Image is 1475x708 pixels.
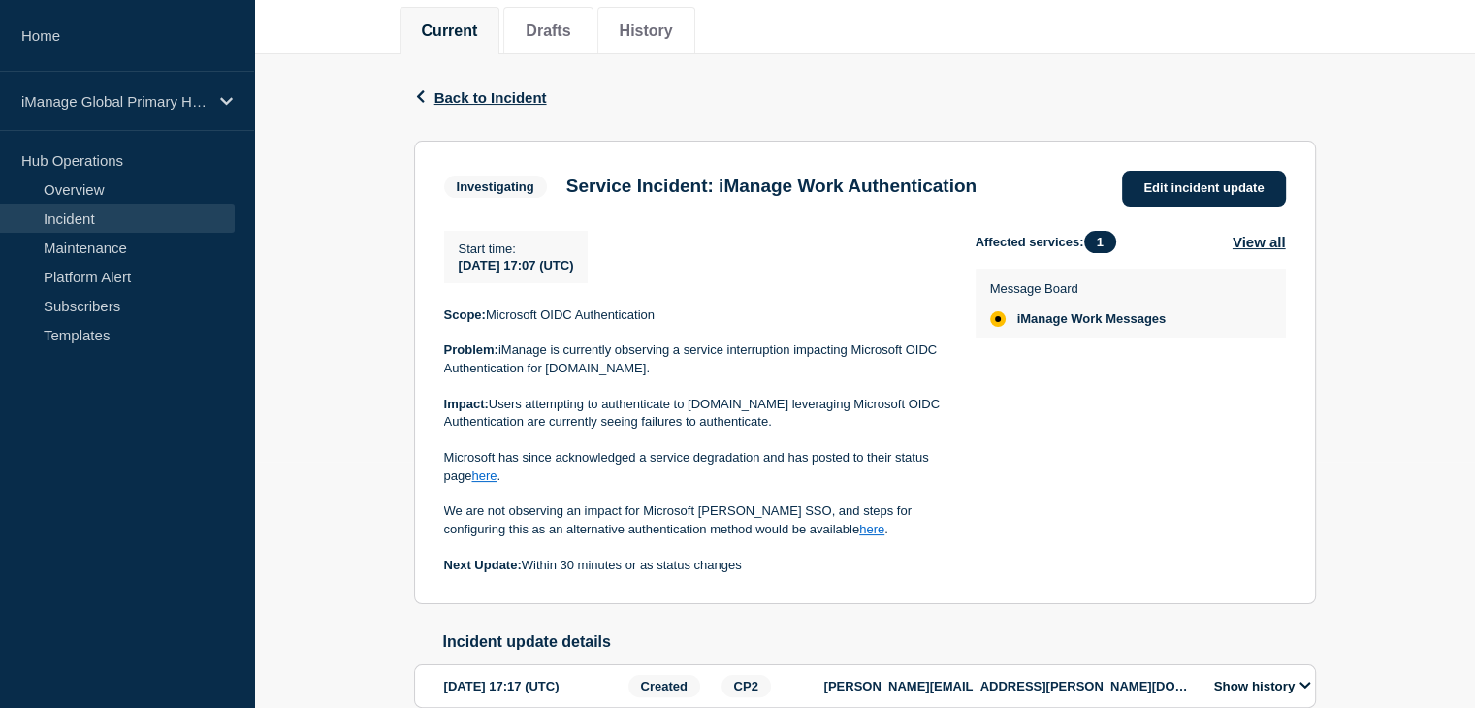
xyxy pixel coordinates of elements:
[471,468,497,483] a: here
[990,311,1006,327] div: affected
[443,633,1316,651] h2: Incident update details
[444,675,623,697] div: [DATE] 17:17 (UTC)
[1122,171,1285,207] a: Edit incident update
[976,231,1126,253] span: Affected services:
[459,258,574,273] span: [DATE] 17:07 (UTC)
[721,675,771,697] span: CP2
[444,397,489,411] strong: Impact:
[1208,678,1317,694] button: Show history
[444,307,486,322] strong: Scope:
[434,89,547,106] span: Back to Incident
[444,449,945,485] p: Microsoft has since acknowledged a service degradation and has posted to their status page .
[444,558,522,572] strong: Next Update:
[444,341,945,377] p: iManage is currently observing a service interruption impacting Microsoft OIDC Authentication for...
[620,22,673,40] button: History
[444,342,498,357] strong: Problem:
[444,176,547,198] span: Investigating
[566,176,977,197] h3: Service Incident: iManage Work Authentication
[824,679,1193,693] p: [PERSON_NAME][EMAIL_ADDRESS][PERSON_NAME][DOMAIN_NAME]
[444,306,945,324] p: Microsoft OIDC Authentication
[1143,180,1264,195] span: Edit incident update
[1084,231,1116,253] span: 1
[1233,231,1286,253] button: View all
[990,281,1167,296] p: Message Board
[526,22,570,40] button: Drafts
[459,241,574,256] p: Start time :
[422,22,478,40] button: Current
[859,522,884,536] a: here
[444,557,945,574] p: Within 30 minutes or as status changes
[414,89,547,106] button: Back to Incident
[21,93,208,110] p: iManage Global Primary Hub
[628,675,700,697] span: Created
[444,396,945,432] p: Users attempting to authenticate to [DOMAIN_NAME] leveraging Microsoft OIDC Authentication are cu...
[1017,311,1167,327] span: iManage Work Messages
[444,502,945,538] p: We are not observing an impact for Microsoft [PERSON_NAME] SSO, and steps for configuring this as...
